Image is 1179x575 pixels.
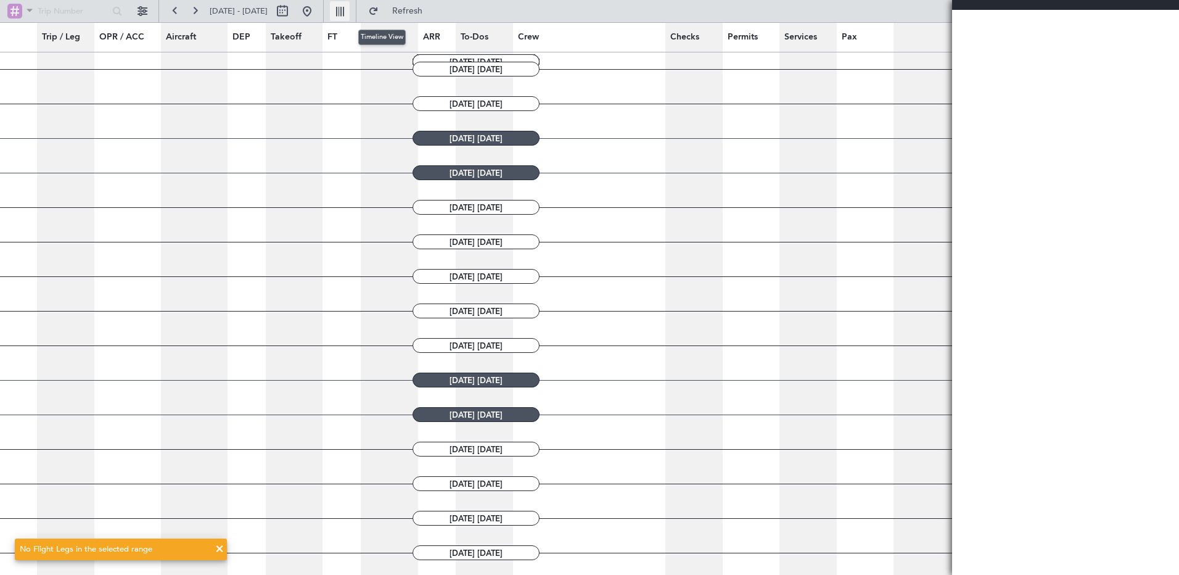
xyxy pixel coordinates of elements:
[210,6,268,17] span: [DATE] - [DATE]
[358,30,406,45] div: Timeline View
[413,96,540,111] span: [DATE] [DATE]
[271,31,302,44] span: Takeoff
[413,442,540,457] span: [DATE] [DATE]
[413,269,540,284] span: [DATE] [DATE]
[518,31,539,44] span: Crew
[232,31,250,44] span: DEP
[166,31,196,44] span: Aircraft
[413,476,540,491] span: [DATE] [DATE]
[670,31,699,44] span: Checks
[423,31,440,44] span: ARR
[413,338,540,353] span: [DATE] [DATE]
[413,131,540,146] span: [DATE] [DATE]
[363,1,437,21] button: Refresh
[413,165,540,180] span: [DATE] [DATE]
[413,234,540,249] span: [DATE] [DATE]
[784,31,817,44] span: Services
[413,545,540,560] span: [DATE] [DATE]
[461,31,488,44] span: To-Dos
[99,31,144,44] span: OPR / ACC
[413,200,540,215] span: [DATE] [DATE]
[413,62,540,77] span: [DATE] [DATE]
[42,31,80,44] span: Trip / Leg
[20,544,208,556] div: No Flight Legs in the selected range
[413,407,540,422] span: [DATE] [DATE]
[381,7,433,15] span: Refresh
[728,31,758,44] span: Permits
[413,304,540,318] span: [DATE] [DATE]
[413,511,540,526] span: [DATE] [DATE]
[842,31,857,44] span: Pax
[413,373,540,387] span: [DATE] [DATE]
[327,31,337,44] span: FT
